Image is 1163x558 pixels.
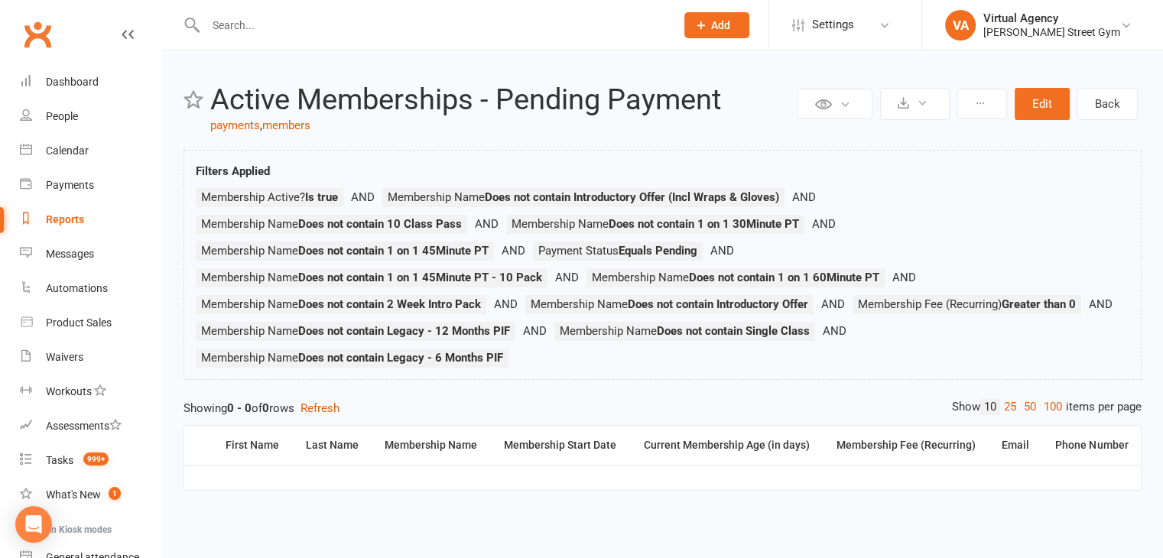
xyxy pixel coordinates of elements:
[184,399,1142,417] div: Showing of rows
[609,217,799,231] strong: Does not contain 1 on 1 30Minute PT
[46,110,78,122] div: People
[1077,88,1138,120] a: Back
[201,217,462,231] span: Membership Name
[46,144,89,157] div: Calendar
[210,118,260,132] a: payments
[210,84,794,116] h2: Active Memberships - Pending Payment
[196,164,270,178] strong: Filters Applied
[46,282,108,294] div: Automations
[20,409,161,443] a: Assessments
[298,351,503,365] strong: Does not contain Legacy - 6 Months PIF
[20,306,161,340] a: Product Sales
[385,440,478,451] div: Membership Name
[306,440,359,451] div: Last Name
[388,190,779,204] span: Membership Name
[504,440,617,451] div: Membership Start Date
[952,399,1142,415] div: Show items per page
[201,15,664,36] input: Search...
[1002,440,1029,451] div: Email
[226,440,280,451] div: First Name
[689,271,879,284] strong: Does not contain 1 on 1 60Minute PT
[20,99,161,134] a: People
[20,271,161,306] a: Automations
[298,244,489,258] strong: Does not contain 1 on 1 45Minute PT
[46,488,101,501] div: What's New
[983,11,1120,25] div: Virtual Agency
[46,213,84,225] div: Reports
[657,324,810,338] strong: Does not contain Single Class
[20,65,161,99] a: Dashboard
[836,440,976,451] div: Membership Fee (Recurring)
[20,168,161,203] a: Payments
[945,10,976,41] div: VA
[1040,399,1066,415] a: 100
[201,244,489,258] span: Membership Name
[201,351,503,365] span: Membership Name
[20,237,161,271] a: Messages
[538,244,697,258] span: Payment Status
[46,179,94,191] div: Payments
[201,297,481,311] span: Membership Name
[46,316,112,329] div: Product Sales
[305,190,338,204] strong: Is true
[298,324,510,338] strong: Does not contain Legacy - 12 Months PIF
[20,443,161,478] a: Tasks 999+
[1000,399,1020,415] a: 25
[531,297,808,311] span: Membership Name
[201,324,510,338] span: Membership Name
[485,190,779,204] strong: Does not contain Introductory Offer (Incl Wraps & Gloves)
[20,375,161,409] a: Workouts
[20,340,161,375] a: Waivers
[83,453,109,466] span: 999+
[298,217,462,231] strong: Does not contain 10 Class Pass
[20,203,161,237] a: Reports
[227,401,252,415] strong: 0 - 0
[15,506,52,543] div: Open Intercom Messenger
[1020,399,1040,415] a: 50
[643,440,810,451] div: Current Membership Age (in days)
[201,190,338,204] span: Membership Active?
[980,399,1000,415] a: 10
[1015,88,1070,120] button: Edit
[1002,297,1076,311] strong: Greater than 0
[592,271,879,284] span: Membership Name
[18,15,57,54] a: Clubworx
[684,12,749,38] button: Add
[619,244,697,258] strong: Equals Pending
[300,399,339,417] button: Refresh
[812,8,854,42] span: Settings
[512,217,799,231] span: Membership Name
[560,324,810,338] span: Membership Name
[46,454,73,466] div: Tasks
[983,25,1120,39] div: [PERSON_NAME] Street Gym
[201,271,542,284] span: Membership Name
[858,297,1076,311] span: Membership Fee (Recurring)
[298,271,542,284] strong: Does not contain 1 on 1 45Minute PT - 10 Pack
[46,248,94,260] div: Messages
[46,351,83,363] div: Waivers
[46,420,122,432] div: Assessments
[20,134,161,168] a: Calendar
[1055,440,1129,451] div: Phone Number
[262,401,269,415] strong: 0
[260,118,262,132] span: ,
[711,19,730,31] span: Add
[46,76,99,88] div: Dashboard
[262,118,310,132] a: members
[628,297,808,311] strong: Does not contain Introductory Offer
[298,297,481,311] strong: Does not contain 2 Week Intro Pack
[46,385,92,397] div: Workouts
[109,487,121,500] span: 1
[20,478,161,512] a: What's New1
